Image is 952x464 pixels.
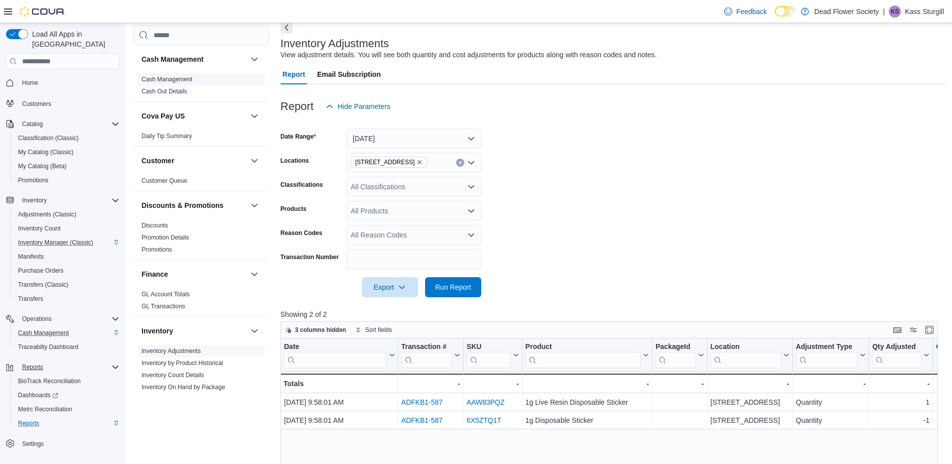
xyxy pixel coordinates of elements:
[435,282,471,292] span: Run Report
[14,293,119,305] span: Transfers
[142,75,192,83] span: Cash Management
[18,405,72,413] span: Metrc Reconciliation
[295,326,346,334] span: 3 columns hidden
[14,174,53,186] a: Promotions
[142,222,168,229] a: Discounts
[467,183,475,191] button: Open list of options
[905,6,944,18] p: Kass Sturgill
[281,205,307,213] label: Products
[18,253,44,261] span: Manifests
[10,250,123,264] button: Manifests
[133,130,268,146] div: Cova Pay US
[18,118,47,130] button: Catalog
[2,75,123,90] button: Home
[891,324,903,336] button: Keyboard shortcuts
[710,342,789,368] button: Location
[248,325,260,337] button: Inventory
[133,219,268,260] div: Discounts & Promotions
[401,416,442,424] a: ADFKB1-587
[284,342,387,352] div: Date
[14,132,83,144] a: Classification (Classic)
[18,194,119,206] span: Inventory
[2,193,123,207] button: Inventory
[401,342,460,368] button: Transaction #
[710,378,789,390] div: -
[710,342,781,352] div: Location
[322,96,394,117] button: Hide Parameters
[133,288,268,316] div: Finance
[18,295,43,303] span: Transfers
[14,279,119,291] span: Transfers (Classic)
[281,157,309,165] label: Locations
[133,175,268,191] div: Customer
[456,159,464,167] button: Clear input
[2,436,123,451] button: Settings
[14,403,119,415] span: Metrc Reconciliation
[736,7,767,17] span: Feedback
[795,342,866,368] button: Adjustment Type
[18,97,119,109] span: Customers
[14,222,119,235] span: Inventory Count
[142,200,223,210] h3: Discounts & Promotions
[18,313,119,325] span: Operations
[18,176,49,184] span: Promotions
[142,87,187,95] span: Cash Out Details
[18,239,93,247] span: Inventory Manager (Classic)
[142,384,225,391] a: Inventory On Hand by Package
[281,324,350,336] button: 3 columns hidden
[14,237,119,249] span: Inventory Manager (Classic)
[14,389,62,401] a: Dashboards
[18,391,58,399] span: Dashboards
[525,342,641,368] div: Product
[22,363,43,371] span: Reports
[142,133,192,140] a: Daily Tip Summary
[142,303,185,310] a: GL Transactions
[14,375,119,387] span: BioTrack Reconciliation
[22,196,47,204] span: Inventory
[22,120,43,128] span: Catalog
[18,77,42,89] a: Home
[18,210,76,218] span: Adjustments (Classic)
[14,341,82,353] a: Traceabilty Dashboard
[10,278,123,292] button: Transfers (Classic)
[142,347,201,355] a: Inventory Adjustments
[142,234,189,241] a: Promotion Details
[467,342,511,352] div: SKU
[351,157,428,168] span: 315 Shawnee Ave E
[142,177,187,184] a: Customer Queue
[2,360,123,374] button: Reports
[467,159,475,167] button: Open list of options
[872,414,929,426] div: -1
[22,79,38,87] span: Home
[14,265,119,277] span: Purchase Orders
[142,302,185,310] span: GL Transactions
[142,54,246,64] button: Cash Management
[18,98,55,110] a: Customers
[655,342,696,352] div: PackageId
[18,162,67,170] span: My Catalog (Beta)
[18,361,47,373] button: Reports
[10,402,123,416] button: Metrc Reconciliation
[283,64,305,84] span: Report
[18,377,81,385] span: BioTrack Reconciliation
[14,174,119,186] span: Promotions
[18,438,48,450] a: Settings
[338,101,390,111] span: Hide Parameters
[142,76,192,83] a: Cash Management
[795,378,866,390] div: -
[872,396,929,408] div: 1
[710,342,781,368] div: Location
[923,324,935,336] button: Enter fullscreen
[655,378,704,390] div: -
[142,290,190,298] span: GL Account Totals
[281,309,945,319] p: Showing 2 of 2
[10,326,123,340] button: Cash Management
[284,342,395,368] button: Date
[317,64,381,84] span: Email Subscription
[795,342,858,368] div: Adjustment Type
[10,221,123,236] button: Inventory Count
[889,6,901,18] div: Kass Sturgill
[14,327,73,339] a: Cash Management
[368,277,412,297] span: Export
[417,159,423,165] button: Remove 315 Shawnee Ave E from selection in this group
